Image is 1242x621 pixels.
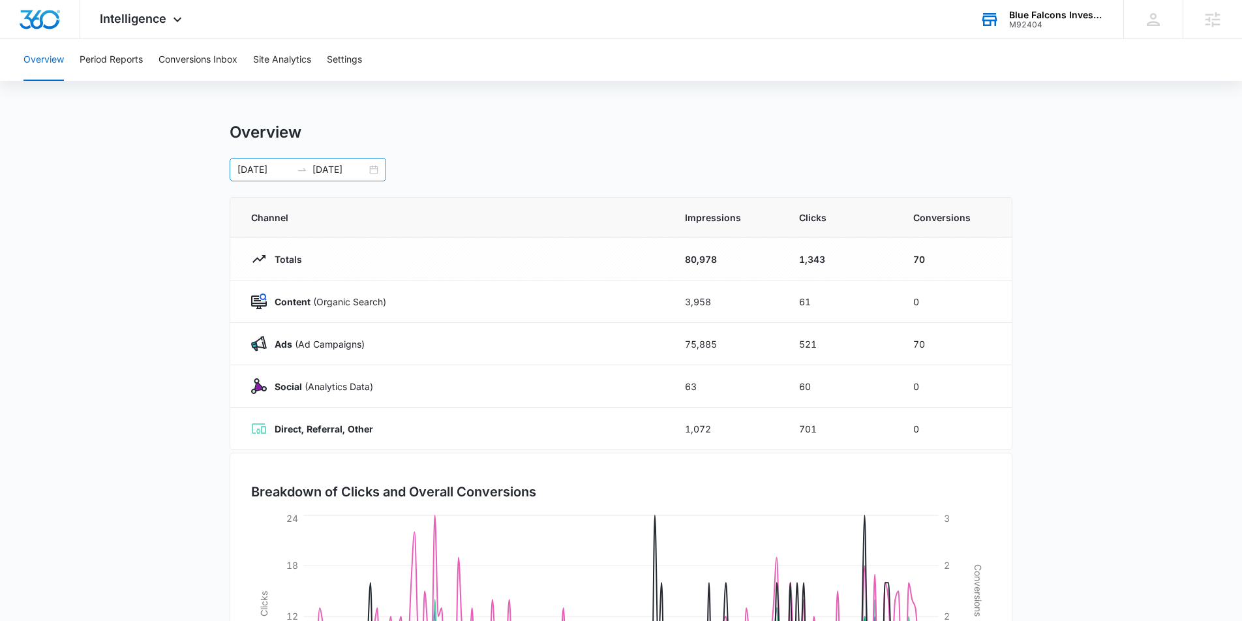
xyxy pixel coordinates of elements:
td: 61 [783,280,898,323]
button: Overview [23,39,64,81]
td: 0 [898,408,1012,450]
img: Social [251,378,267,394]
td: 1,343 [783,238,898,280]
td: 3,958 [669,280,783,323]
td: 75,885 [669,323,783,365]
td: 1,072 [669,408,783,450]
td: 63 [669,365,783,408]
td: 60 [783,365,898,408]
p: Totals [267,252,302,266]
strong: Social [275,381,302,392]
p: (Analytics Data) [267,380,373,393]
td: 70 [898,323,1012,365]
td: 70 [898,238,1012,280]
td: 0 [898,280,1012,323]
img: Ads [251,336,267,352]
p: (Ad Campaigns) [267,337,365,351]
button: Period Reports [80,39,143,81]
tspan: 2 [944,560,950,571]
tspan: Conversions [973,564,984,616]
span: Impressions [685,211,768,224]
td: 0 [898,365,1012,408]
p: (Organic Search) [267,295,386,309]
button: Conversions Inbox [159,39,237,81]
tspan: Clicks [258,591,269,616]
img: Content [251,294,267,309]
span: Channel [251,211,654,224]
span: Clicks [799,211,882,224]
h1: Overview [230,123,301,142]
strong: Direct, Referral, Other [275,423,373,434]
input: End date [312,162,367,177]
input: Start date [237,162,292,177]
tspan: 24 [286,513,298,524]
span: to [297,164,307,175]
strong: Ads [275,339,292,350]
strong: Content [275,296,310,307]
td: 80,978 [669,238,783,280]
button: Settings [327,39,362,81]
div: account name [1009,10,1104,20]
td: 701 [783,408,898,450]
button: Site Analytics [253,39,311,81]
span: Conversions [913,211,991,224]
span: swap-right [297,164,307,175]
span: Intelligence [100,12,166,25]
td: 521 [783,323,898,365]
h3: Breakdown of Clicks and Overall Conversions [251,482,536,502]
div: account id [1009,20,1104,29]
tspan: 18 [286,560,298,571]
tspan: 3 [944,513,950,524]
